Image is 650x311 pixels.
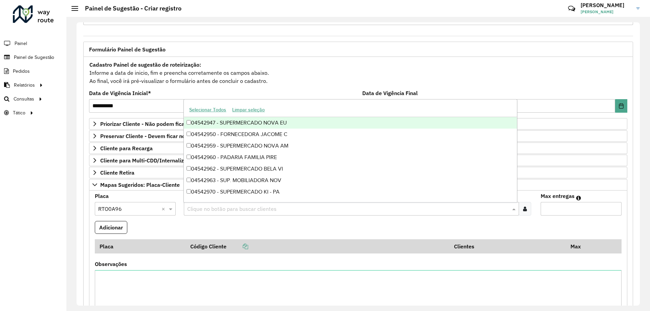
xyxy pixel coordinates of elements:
[14,82,35,89] span: Relatórios
[576,195,581,201] em: Máximo de clientes que serão colocados na mesma rota com os clientes informados
[581,2,631,8] h3: [PERSON_NAME]
[184,140,517,152] div: 04542959 - SUPERMERCADO NOVA AM
[89,60,627,85] div: Informe a data de inicio, fim e preencha corretamente os campos abaixo. Ao final, você irá pré-vi...
[14,54,54,61] span: Painel de Sugestão
[564,1,579,16] a: Contato Rápido
[95,192,109,200] label: Placa
[89,118,627,130] a: Priorizar Cliente - Não podem ficar no buffer
[15,40,27,47] span: Painel
[95,260,127,268] label: Observações
[95,239,186,253] th: Placa
[89,179,627,191] a: Mapas Sugeridos: Placa-Cliente
[229,105,268,115] button: Limpar seleção
[100,121,211,127] span: Priorizar Cliente - Não podem ficar no buffer
[186,105,229,115] button: Selecionar Todos
[184,117,517,129] div: 04542947 - SUPERMERCADO NOVA EU
[78,5,181,12] h2: Painel de Sugestão - Criar registro
[184,129,517,140] div: 04542950 - FORNECEDORA JACOME C
[95,221,127,234] button: Adicionar
[581,9,631,15] span: [PERSON_NAME]
[450,239,566,253] th: Clientes
[89,155,627,166] a: Cliente para Multi-CDD/Internalização
[89,142,627,154] a: Cliente para Recarga
[14,95,34,103] span: Consultas
[566,239,593,253] th: Max
[89,130,627,142] a: Preservar Cliente - Devem ficar no buffer, não roteirizar
[186,239,450,253] th: Código Cliente
[184,198,517,209] div: 04543608 - FAMILIA [PERSON_NAME]
[100,146,153,151] span: Cliente para Recarga
[541,192,575,200] label: Max entregas
[184,175,517,186] div: 04542963 - SUP. MOBILIADORA NOV
[100,158,196,163] span: Cliente para Multi-CDD/Internalização
[615,99,627,113] button: Choose Date
[100,170,134,175] span: Cliente Retira
[89,61,201,68] strong: Cadastro Painel de sugestão de roteirização:
[13,68,30,75] span: Pedidos
[161,205,167,213] span: Clear all
[184,186,517,198] div: 04542970 - SUPERMERCADO KI - PA
[100,182,180,187] span: Mapas Sugeridos: Placa-Cliente
[89,167,627,178] a: Cliente Retira
[226,243,248,250] a: Copiar
[89,89,151,97] label: Data de Vigência Inicial
[13,109,25,116] span: Tático
[89,47,166,52] span: Formulário Painel de Sugestão
[100,133,238,139] span: Preservar Cliente - Devem ficar no buffer, não roteirizar
[183,99,517,202] ng-dropdown-panel: Options list
[362,89,418,97] label: Data de Vigência Final
[184,163,517,175] div: 04542962 - SUPERMERCADO BELA VI
[184,152,517,163] div: 04542960 - PADARIA FAMILIA PIRE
